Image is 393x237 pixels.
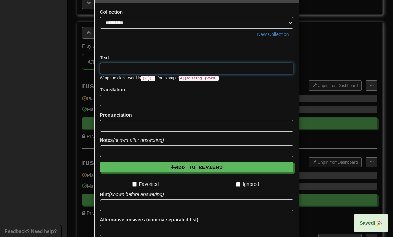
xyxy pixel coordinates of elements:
input: Favorited [132,182,137,187]
label: Notes [100,137,164,144]
code: A {{ missing }} word. [179,76,218,81]
em: (shown before answering) [109,192,164,197]
button: Add to Reviews [100,162,293,172]
label: Ignored [236,181,259,188]
code: {{ [141,76,148,81]
label: Pronunciation [100,112,132,118]
label: Text [100,54,109,61]
small: Wrap the cloze-word in , for example . [100,76,220,80]
code: }} [148,76,155,81]
input: Ignored [236,182,240,187]
label: Alternative answers (comma-separated list) [100,216,198,223]
div: Saved! 🎉 [354,214,388,232]
label: Collection [100,9,123,15]
label: Favorited [132,181,159,188]
label: Translation [100,86,125,93]
label: Hint [100,191,164,198]
button: New Collection [253,29,293,40]
em: (shown after answering) [113,137,164,143]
